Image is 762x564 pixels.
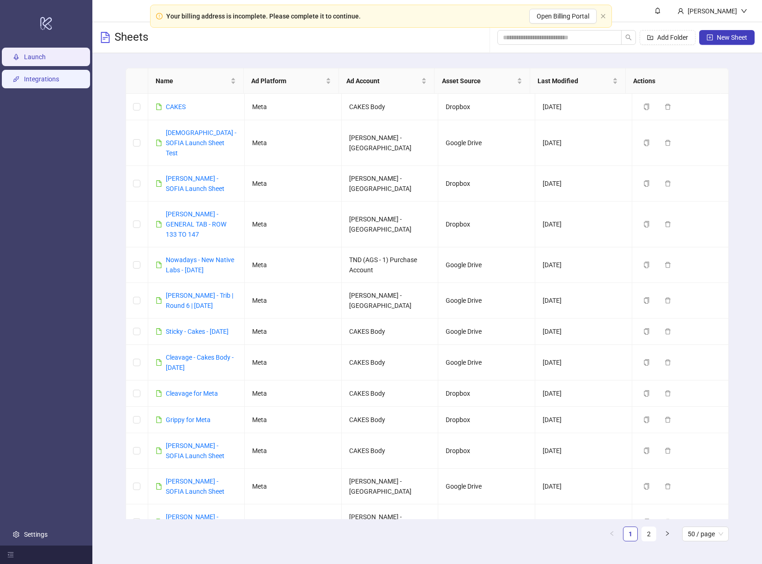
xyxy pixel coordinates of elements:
span: Open Billing Portal [537,12,589,20]
span: file [156,262,162,268]
a: Sticky - Cakes - [DATE] [166,328,229,335]
span: file-text [100,32,111,43]
td: Meta [245,469,342,504]
span: delete [665,519,671,525]
div: [PERSON_NAME] [684,6,741,16]
td: Meta [245,120,342,166]
th: Ad Account [339,68,435,94]
span: file [156,180,162,187]
span: plus-square [707,34,713,41]
span: delete [665,297,671,304]
span: delete [665,140,671,146]
td: [DATE] [535,469,632,504]
span: delete [665,390,671,397]
span: folder-add [647,34,653,41]
span: copy [643,104,650,110]
span: search [625,34,632,41]
td: [DATE] [535,433,632,469]
span: delete [665,448,671,454]
span: copy [643,180,650,187]
td: [DATE] [535,120,632,166]
span: Ad Platform [251,76,324,86]
td: Google Drive [438,247,535,283]
span: file [156,140,162,146]
a: Integrations [24,75,59,83]
td: Dropbox [438,433,535,469]
a: CAKES [166,103,186,110]
span: file [156,104,162,110]
span: file [156,519,162,525]
span: right [665,531,670,536]
td: Meta [245,283,342,319]
a: [PERSON_NAME] - SOFIA Launch Sheet [166,478,224,495]
a: Grippy for Meta [166,416,211,423]
span: file [156,448,162,454]
td: [PERSON_NAME] - [GEOGRAPHIC_DATA] [342,469,439,504]
td: Meta [245,407,342,433]
td: Google Drive [438,283,535,319]
td: [DATE] [535,345,632,380]
td: Meta [245,247,342,283]
span: file [156,297,162,304]
td: CAKES Body [342,380,439,407]
span: delete [665,221,671,227]
td: Meta [245,166,342,202]
span: Add Folder [657,34,688,41]
td: [DATE] [535,380,632,407]
span: file [156,483,162,490]
span: delete [665,328,671,335]
span: delete [665,104,671,110]
a: Nowadays - New Native Labs - [DATE] [166,256,234,274]
button: right [660,527,675,541]
td: [DATE] [535,247,632,283]
a: [PERSON_NAME] - SOFIA Launch Sheet [166,513,224,531]
td: [PERSON_NAME] - [GEOGRAPHIC_DATA] [342,283,439,319]
span: delete [665,483,671,490]
li: Next Page [660,527,675,541]
span: Last Modified [538,76,611,86]
span: copy [643,483,650,490]
td: [PERSON_NAME] - [GEOGRAPHIC_DATA] [342,504,439,540]
a: Cleavage for Meta [166,390,218,397]
td: [DATE] [535,166,632,202]
th: Ad Platform [244,68,339,94]
td: CAKES Body [342,345,439,380]
span: exclamation-circle [156,13,163,19]
span: New Sheet [717,34,747,41]
td: [PERSON_NAME] - [GEOGRAPHIC_DATA] [342,202,439,247]
span: delete [665,262,671,268]
td: Meta [245,380,342,407]
td: CAKES Body [342,94,439,120]
button: New Sheet [699,30,755,45]
td: Dropbox [438,166,535,202]
span: copy [643,359,650,366]
span: bell [654,7,661,14]
span: delete [665,180,671,187]
div: Page Size [682,527,729,541]
td: Google Drive [438,319,535,345]
span: Asset Source [442,76,515,86]
span: menu-fold [7,552,14,558]
td: Meta [245,504,342,540]
span: copy [643,448,650,454]
span: file [156,328,162,335]
span: file [156,221,162,227]
td: Google Drive [438,345,535,380]
td: CAKES Body [342,433,439,469]
td: Google Drive [438,469,535,504]
td: [DATE] [535,94,632,120]
li: 2 [641,527,656,541]
span: Name [156,76,229,86]
span: delete [665,417,671,423]
td: CAKES Body [342,407,439,433]
a: 2 [642,527,656,541]
span: delete [665,359,671,366]
span: 50 / page [688,527,723,541]
td: Dropbox [438,504,535,540]
span: copy [643,417,650,423]
button: Open Billing Portal [529,9,597,24]
span: copy [643,390,650,397]
td: Dropbox [438,202,535,247]
a: [DEMOGRAPHIC_DATA] - SOFIA Launch Sheet Test [166,129,236,157]
h3: Sheets [115,30,148,45]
